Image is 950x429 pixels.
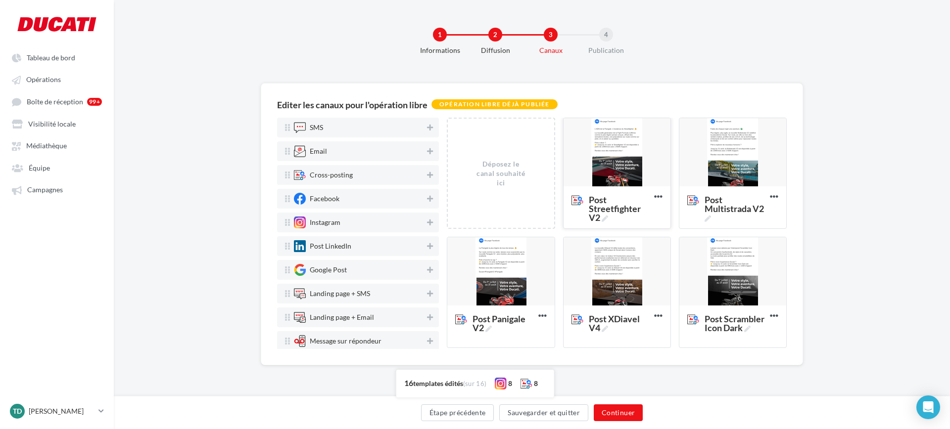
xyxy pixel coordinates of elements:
a: Opérations [6,70,108,88]
button: Sauvegarder et quitter [499,404,588,421]
span: Post Scrambler Icon Dark [687,314,770,325]
span: Tableau de bord [27,53,75,62]
a: Boîte de réception 99+ [6,92,108,111]
div: 3 [544,28,558,42]
div: Open Intercom Messenger [916,395,940,419]
span: Campagnes [27,186,63,194]
a: Équipe [6,159,108,176]
div: 8 [508,379,512,388]
p: [PERSON_NAME] [29,406,95,416]
span: Médiathèque [26,142,67,150]
a: Visibilité locale [6,115,108,132]
a: Tableau de bord [6,48,108,66]
div: Email [310,148,327,155]
div: Post LinkedIn [310,243,351,250]
div: 8 [534,379,538,388]
div: Google Post [310,266,347,273]
div: Déposez le canal souhaité ici [475,159,527,188]
div: Informations [408,45,472,55]
div: Landing page + SMS [310,290,370,297]
div: 99+ [87,98,102,106]
div: Publication [574,45,638,55]
span: 16 [404,378,413,387]
span: Post Multistrada V2 [705,195,766,222]
span: Boîte de réception [27,97,83,106]
div: 4 [599,28,613,42]
div: Facebook [310,195,339,202]
div: Editer les canaux pour l'opération libre [277,100,427,109]
div: Canaux [519,45,582,55]
span: templates édités [413,379,463,387]
span: Post Scrambler Icon Dark [705,314,766,332]
a: Médiathèque [6,136,108,154]
a: TD [PERSON_NAME] [8,402,106,421]
div: Diffusion [464,45,527,55]
span: Visibilité locale [28,120,76,128]
div: Instagram [310,219,340,226]
span: TD [13,406,22,416]
span: Post Streetfighter V2 [571,195,654,206]
span: Post Panigale V2 [473,314,534,332]
div: SMS [310,124,323,131]
div: Landing page + Email [310,314,374,321]
span: Post XDiavel V4 [571,314,654,325]
span: (sur 16) [463,380,487,387]
span: Équipe [29,164,50,172]
span: Post XDiavel V4 [589,314,650,332]
span: Post Streetfighter V2 [589,195,650,222]
span: Post Multistrada V2 [687,195,770,206]
div: Cross-posting [310,172,353,178]
button: Continuer [594,404,643,421]
a: Campagnes [6,180,108,198]
button: Étape précédente [421,404,494,421]
div: 1 [433,28,447,42]
div: Message sur répondeur [310,338,381,344]
span: Post Panigale V2 [455,314,538,325]
span: Opérations [26,76,61,84]
div: Opération libre déjà publiée [431,99,558,109]
div: 2 [488,28,502,42]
